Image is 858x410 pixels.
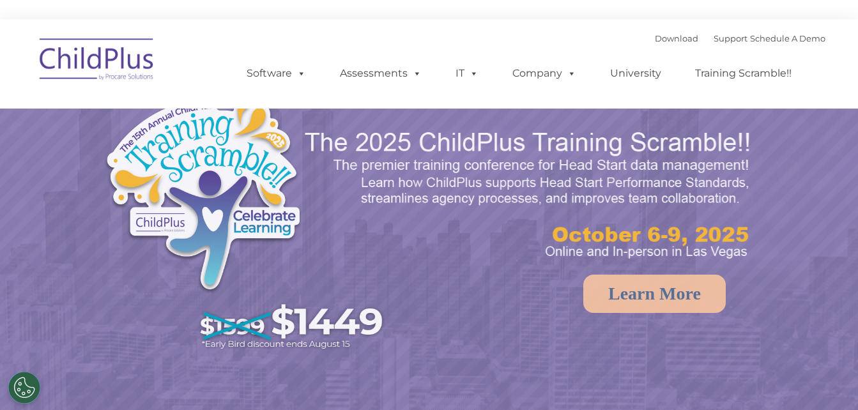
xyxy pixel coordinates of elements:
[500,61,589,86] a: Company
[655,33,698,43] a: Download
[714,33,747,43] a: Support
[750,33,825,43] a: Schedule A Demo
[443,61,491,86] a: IT
[655,33,825,43] font: |
[682,61,804,86] a: Training Scramble!!
[327,61,434,86] a: Assessments
[597,61,674,86] a: University
[234,61,319,86] a: Software
[33,29,161,93] img: ChildPlus by Procare Solutions
[8,372,40,404] button: Cookies Settings
[583,275,726,313] a: Learn More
